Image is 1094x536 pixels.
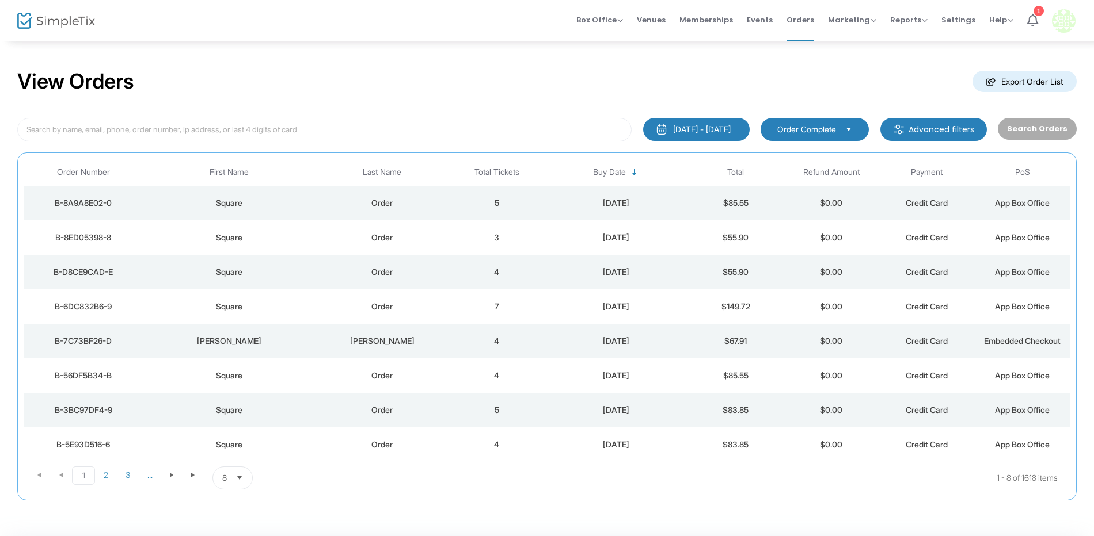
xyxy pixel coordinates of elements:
td: $0.00 [784,324,879,358]
td: $0.00 [784,289,879,324]
span: Buy Date [593,167,626,177]
td: $0.00 [784,427,879,462]
div: Data table [24,159,1070,462]
span: Page 1 [72,466,95,485]
span: PoS [1015,167,1030,177]
td: $67.91 [688,324,784,358]
td: 5 [449,186,545,220]
div: 2025-09-13 [548,370,685,381]
div: [DATE] - [DATE] [673,124,731,135]
td: 4 [449,358,545,393]
td: $149.72 [688,289,784,324]
m-button: Export Order List [973,71,1077,92]
span: Payment [911,167,943,177]
span: 8 [222,472,227,484]
div: Megan [146,335,313,347]
div: B-8A9A8E02-0 [26,197,140,209]
div: Order [318,370,446,381]
span: Go to the last page [183,466,204,484]
td: 4 [449,324,545,358]
kendo-pager-info: 1 - 8 of 1618 items [367,466,1058,489]
td: $83.85 [688,393,784,427]
td: $85.55 [688,358,784,393]
td: $83.85 [688,427,784,462]
td: 5 [449,393,545,427]
input: Search by name, email, phone, order number, ip address, or last 4 digits of card [17,118,632,141]
td: $0.00 [784,220,879,255]
td: 4 [449,255,545,289]
div: Square [146,439,313,450]
m-button: Advanced filters [880,118,987,141]
div: B-56DF5B34-B [26,370,140,381]
span: Order Number [57,167,110,177]
img: filter [893,124,905,135]
span: Go to the next page [167,470,176,480]
td: $0.00 [784,393,879,427]
span: Order Complete [777,124,836,135]
span: Credit Card [906,198,948,208]
td: $0.00 [784,186,879,220]
td: $55.90 [688,220,784,255]
div: Square [146,404,313,416]
div: 2025-09-13 [548,266,685,278]
span: Settings [941,5,975,35]
th: Refund Amount [784,159,879,186]
td: 3 [449,220,545,255]
span: Box Office [576,14,623,25]
span: Credit Card [906,370,948,380]
div: 2025-09-13 [548,404,685,416]
div: Order [318,197,446,209]
button: [DATE] - [DATE] [643,118,750,141]
td: 7 [449,289,545,324]
th: Total Tickets [449,159,545,186]
span: Last Name [363,167,401,177]
span: Orders [787,5,814,35]
td: 4 [449,427,545,462]
div: B-6DC832B6-9 [26,301,140,312]
div: Square [146,197,313,209]
span: Page 4 [139,466,161,484]
span: App Box Office [995,405,1050,415]
span: App Box Office [995,267,1050,277]
span: Marketing [828,14,876,25]
span: Go to the last page [189,470,198,480]
div: B-3BC97DF4-9 [26,404,140,416]
td: $0.00 [784,255,879,289]
span: Sortable [630,168,639,177]
div: Order [318,232,446,243]
div: Square [146,301,313,312]
td: $55.90 [688,255,784,289]
span: Credit Card [906,439,948,449]
span: Help [989,14,1013,25]
div: Order [318,404,446,416]
div: Square [146,266,313,278]
span: App Box Office [995,301,1050,311]
div: 2025-09-13 [548,335,685,347]
span: Credit Card [906,336,948,346]
div: Order [318,439,446,450]
div: Order [318,301,446,312]
h2: View Orders [17,69,134,94]
div: B-D8CE9CAD-E [26,266,140,278]
div: B-7C73BF26-D [26,335,140,347]
span: App Box Office [995,232,1050,242]
span: Memberships [679,5,733,35]
span: Events [747,5,773,35]
span: Reports [890,14,928,25]
div: 2025-09-13 [548,301,685,312]
button: Select [841,123,857,136]
span: App Box Office [995,439,1050,449]
div: B-5E93D516-6 [26,439,140,450]
span: App Box Office [995,198,1050,208]
span: Page 3 [117,466,139,484]
span: Credit Card [906,232,948,242]
img: monthly [656,124,667,135]
td: $0.00 [784,358,879,393]
span: Credit Card [906,405,948,415]
span: App Box Office [995,370,1050,380]
th: Total [688,159,784,186]
div: B-8ED05398-8 [26,232,140,243]
div: 2025-09-13 [548,439,685,450]
span: Venues [637,5,666,35]
span: First Name [210,167,249,177]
